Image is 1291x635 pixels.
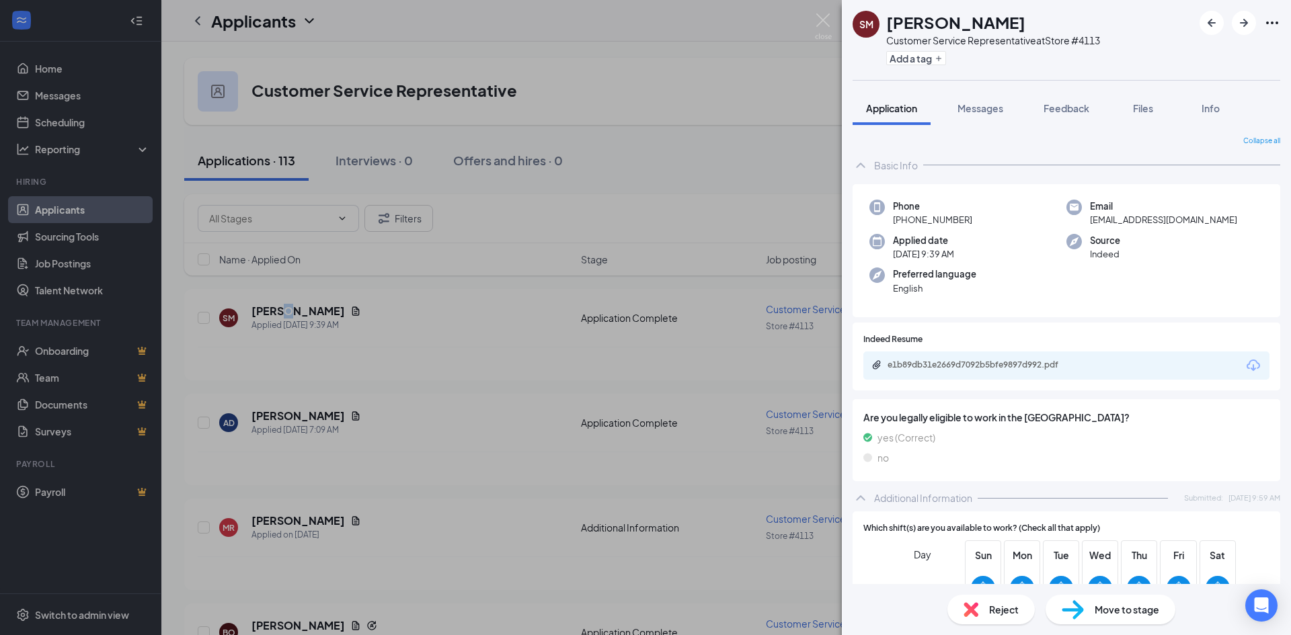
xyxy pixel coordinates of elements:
button: ArrowLeftNew [1200,11,1224,35]
svg: Download [1245,357,1261,374]
span: Morning [895,575,931,599]
span: Preferred language [893,267,976,281]
div: Customer Service Representative at Store #4113 [886,34,1100,47]
span: Move to stage [1095,602,1159,617]
span: Sat [1206,548,1230,562]
svg: Plus [935,54,943,62]
span: [EMAIL_ADDRESS][DOMAIN_NAME] [1090,213,1237,226]
button: ArrowRight [1232,11,1256,35]
div: Open Intercom Messenger [1245,589,1278,622]
span: Indeed Resume [863,333,923,346]
span: Info [1202,102,1220,114]
span: yes (Correct) [877,430,935,445]
span: Fri [1167,548,1191,562]
span: Collapse all [1243,136,1280,146]
span: Tue [1049,548,1073,562]
span: Feedback [1044,102,1089,114]
span: Application [866,102,917,114]
svg: ArrowRight [1236,15,1252,31]
span: Applied date [893,234,954,247]
h1: [PERSON_NAME] [886,11,1025,34]
svg: ArrowLeftNew [1204,15,1220,31]
span: Email [1090,200,1237,213]
div: Additional Information [874,491,972,505]
div: SM [859,17,873,31]
span: Thu [1127,548,1151,562]
span: [DATE] 9:59 AM [1228,492,1280,503]
div: e1b89db31e2669d7092b5bfe9897d992.pdf [888,359,1076,370]
span: Files [1133,102,1153,114]
svg: Ellipses [1264,15,1280,31]
div: Basic Info [874,159,918,172]
span: Reject [989,602,1019,617]
svg: ChevronUp [853,490,869,506]
button: PlusAdd a tag [886,51,946,65]
span: Day [914,547,931,562]
span: Wed [1088,548,1112,562]
span: English [893,282,976,295]
span: Are you legally eligible to work in the [GEOGRAPHIC_DATA]? [863,410,1269,425]
span: [DATE] 9:39 AM [893,247,954,261]
span: Mon [1010,548,1034,562]
span: Messages [957,102,1003,114]
span: Source [1090,234,1120,247]
a: Paperclipe1b89db31e2669d7092b5bfe9897d992.pdf [871,359,1089,372]
span: Sun [971,548,995,562]
span: Phone [893,200,972,213]
span: Which shift(s) are you available to work? (Check all that apply) [863,522,1100,535]
span: [PHONE_NUMBER] [893,213,972,226]
span: Submitted: [1184,492,1223,503]
svg: Paperclip [871,359,882,370]
span: Indeed [1090,247,1120,261]
svg: ChevronUp [853,157,869,173]
span: no [877,450,889,465]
